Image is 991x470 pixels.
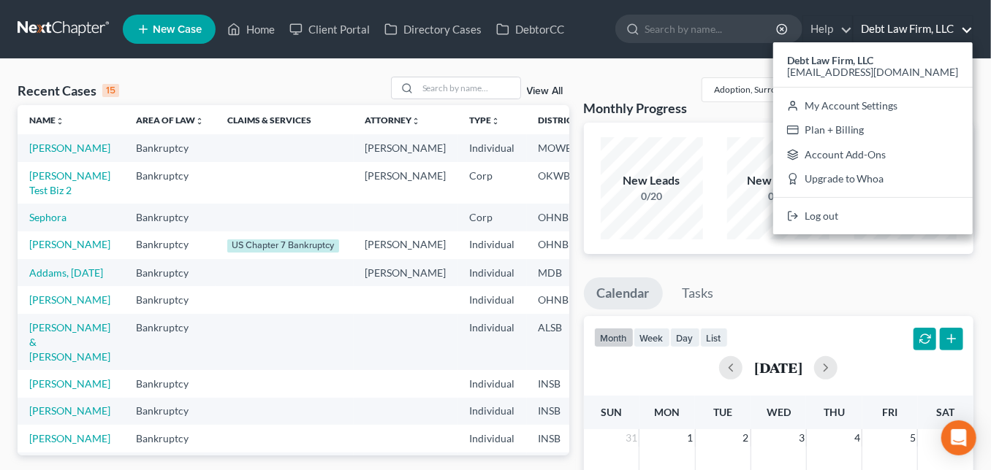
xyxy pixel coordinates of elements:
[29,238,110,250] a: [PERSON_NAME]
[853,429,862,447] span: 4
[854,16,973,42] a: Debt Law Firm, LLC
[527,134,599,161] td: MOWB
[941,420,976,455] div: Open Intercom Messenger
[527,398,599,425] td: INSB
[458,314,527,370] td: Individual
[727,172,829,189] div: New Clients
[124,259,216,286] td: Bankruptcy
[458,162,527,204] td: Corp
[686,429,695,447] span: 1
[727,189,829,204] div: 0/10
[527,86,563,96] a: View All
[124,286,216,313] td: Bankruptcy
[124,134,216,161] td: Bankruptcy
[29,115,64,126] a: Nameunfold_more
[601,189,703,204] div: 0/20
[29,432,110,444] a: [PERSON_NAME]
[594,328,634,347] button: month
[797,429,806,447] span: 3
[700,328,728,347] button: list
[124,204,216,231] td: Bankruptcy
[29,211,67,223] a: Sephora
[936,406,954,418] span: Sat
[670,328,700,347] button: day
[136,115,204,126] a: Area of Lawunfold_more
[102,84,119,97] div: 15
[458,134,527,161] td: Individual
[527,231,599,259] td: OHNB
[153,24,202,35] span: New Case
[470,115,501,126] a: Typeunfold_more
[29,266,103,279] a: Addams, [DATE]
[634,328,670,347] button: week
[527,425,599,452] td: INSB
[124,370,216,397] td: Bankruptcy
[227,239,339,253] div: US Chapter 7 Bankruptcy
[354,259,458,286] td: [PERSON_NAME]
[354,134,458,161] td: [PERSON_NAME]
[124,162,216,204] td: Bankruptcy
[527,370,599,397] td: INSB
[527,314,599,370] td: ALSB
[601,406,622,418] span: Sun
[354,231,458,259] td: [PERSON_NAME]
[365,115,421,126] a: Attorneyunfold_more
[29,404,110,417] a: [PERSON_NAME]
[773,42,973,234] div: Debt Law Firm, LLC
[767,406,791,418] span: Wed
[29,142,110,154] a: [PERSON_NAME]
[124,398,216,425] td: Bankruptcy
[908,429,917,447] span: 5
[584,277,663,309] a: Calendar
[584,99,688,117] h3: Monthly Progress
[377,16,489,42] a: Directory Cases
[458,259,527,286] td: Individual
[527,259,599,286] td: MDB
[492,117,501,126] i: unfold_more
[220,16,282,42] a: Home
[754,360,802,375] h2: [DATE]
[714,83,865,96] div: Adoption, Surrogacy, and Paternity Law
[18,82,119,99] div: Recent Cases
[787,66,959,78] span: [EMAIL_ADDRESS][DOMAIN_NAME]
[669,277,727,309] a: Tasks
[713,406,732,418] span: Tue
[124,231,216,259] td: Bankruptcy
[458,370,527,397] td: Individual
[601,172,703,189] div: New Leads
[527,286,599,313] td: OHNB
[882,406,897,418] span: Fri
[458,398,527,425] td: Individual
[803,16,852,42] a: Help
[773,93,973,118] a: My Account Settings
[29,293,110,306] a: [PERSON_NAME]
[645,15,778,42] input: Search by name...
[624,429,639,447] span: 31
[773,142,973,167] a: Account Add-Ons
[124,425,216,452] td: Bankruptcy
[29,321,110,363] a: [PERSON_NAME] & [PERSON_NAME]
[195,117,204,126] i: unfold_more
[539,115,587,126] a: Districtunfold_more
[29,169,110,196] a: [PERSON_NAME] Test Biz 2
[458,425,527,452] td: Individual
[29,377,110,390] a: [PERSON_NAME]
[527,162,599,204] td: OKWB
[654,406,680,418] span: Mon
[354,162,458,204] td: [PERSON_NAME]
[412,117,421,126] i: unfold_more
[489,16,572,42] a: DebtorCC
[787,54,874,66] strong: Debt Law Firm, LLC
[458,231,527,259] td: Individual
[216,105,354,134] th: Claims & Services
[56,117,64,126] i: unfold_more
[773,204,973,228] a: Log out
[458,204,527,231] td: Corp
[124,314,216,370] td: Bankruptcy
[742,429,751,447] span: 2
[773,117,973,142] a: Plan + Billing
[527,204,599,231] td: OHNB
[418,77,520,99] input: Search by name...
[458,286,527,313] td: Individual
[773,167,973,192] a: Upgrade to Whoa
